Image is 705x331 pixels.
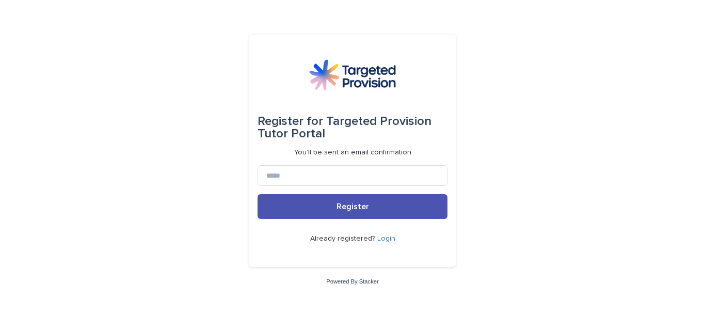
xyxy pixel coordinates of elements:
span: Register for [258,115,323,128]
div: Targeted Provision Tutor Portal [258,107,447,148]
p: You'll be sent an email confirmation [294,148,411,157]
img: M5nRWzHhSzIhMunXDL62 [309,59,396,90]
span: Already registered? [310,235,377,242]
span: Register [337,202,369,211]
button: Register [258,194,447,219]
a: Login [377,235,395,242]
a: Powered By Stacker [326,278,378,285]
